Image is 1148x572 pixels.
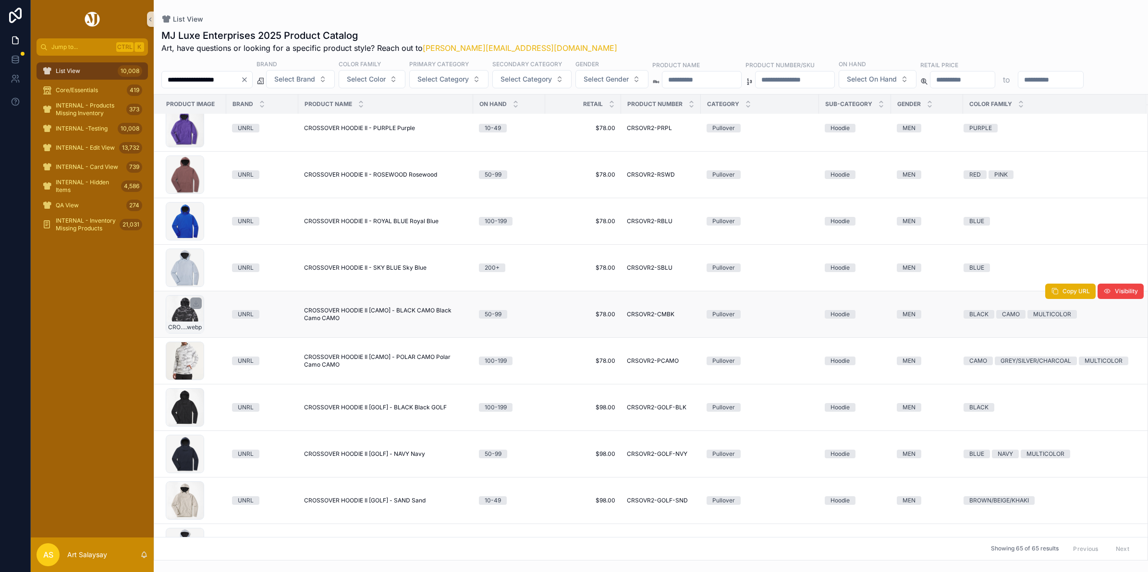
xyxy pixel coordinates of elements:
div: Pullover [712,496,735,505]
span: INTERNAL - Edit View [56,144,115,152]
div: UNRL [238,170,254,179]
span: Art, have questions or looking for a specific product style? Reach out to [161,42,617,54]
button: Visibility [1098,284,1144,299]
a: MEN [897,217,957,226]
a: UNRL [232,357,293,365]
span: .webp [185,323,202,331]
span: CRSOVR2-GOLF-NVY [627,450,687,458]
div: 100-199 [485,217,507,226]
a: CRSOVR2-PRPL [627,124,695,132]
span: Select Gender [584,74,629,84]
a: BLUENAVYMULTICOLOR [964,450,1135,458]
span: Gender [897,100,921,108]
div: 10-49 [485,496,501,505]
span: Color Family [969,100,1012,108]
a: CRSOVR2-GOLF-BLK [627,404,695,411]
div: MULTICOLOR [1026,450,1064,458]
a: MEN [897,450,957,458]
a: Hoodie [825,170,885,179]
a: CROSSOVER HOODIE II [GOLF] - NAVY Navy [304,450,467,458]
button: Select Button [839,70,916,88]
span: CROSSOVER HOODIE II - PURPLE Purple [304,124,415,132]
label: Secondary Category [492,60,562,68]
a: 50-99 [479,170,539,179]
div: 10-49 [485,124,501,132]
a: CROSSOVER HOODIE II - PURPLE Purple [304,124,467,132]
span: CRSOVR2-SBLU [627,264,672,272]
a: Pullover [707,357,813,365]
label: Primary Category [409,60,469,68]
div: Hoodie [830,496,850,505]
a: CRSOVR2-GOLF-NVY [627,450,695,458]
a: CROSSOVER HOODIE II - SKY BLUE Sky Blue [304,264,467,272]
div: 373 [126,104,142,115]
a: CROSSOVER HOODIE II [GOLF] - SAND Sand [304,497,467,504]
span: $78.00 [551,310,615,318]
a: BLUE [964,263,1135,272]
div: Pullover [712,217,735,226]
div: MEN [903,124,916,132]
span: INTERNAL - Products Missing Inventory [56,102,122,117]
span: Select Color [347,74,386,84]
div: Pullover [712,450,735,458]
span: CROSSOVER HOODIE II - ROYAL BLUE Royal Blue [304,217,439,225]
span: CROSSOVER-HOODIE-2-BLACK-CAMO [168,323,185,331]
span: $98.00 [551,497,615,504]
span: INTERNAL - Hidden Items [56,179,117,194]
a: Hoodie [825,217,885,226]
label: Product Name [652,60,700,69]
div: MEN [903,263,916,272]
a: Pullover [707,496,813,505]
div: MEN [903,310,916,319]
div: Hoodie [830,357,850,365]
span: Core/Essentials [56,86,98,94]
div: UNRL [238,124,254,132]
button: Select Button [492,70,572,88]
a: Core/Essentials419 [37,82,148,99]
div: GREY/SILVER/CHARCOAL [1001,357,1071,365]
span: INTERNAL -Testing [56,125,108,132]
a: 100-199 [479,357,539,365]
button: Copy URL [1045,284,1096,299]
a: UNRL [232,263,293,272]
a: $78.00 [551,171,615,179]
span: Copy URL [1063,287,1090,295]
span: CRSOVR2-GOLF-SND [627,497,688,504]
div: 100-199 [485,357,507,365]
a: 10-49 [479,124,539,132]
div: 50-99 [485,310,501,319]
div: UNRL [238,310,254,319]
div: UNRL [238,450,254,458]
a: Pullover [707,403,813,412]
a: CROSSOVER HOODIE II - ROYAL BLUE Royal Blue [304,217,467,225]
span: CRSOVR2-RSWD [627,171,675,179]
a: PURPLE [964,124,1135,132]
a: $78.00 [551,217,615,225]
a: $78.00 [551,264,615,272]
div: 739 [126,161,142,173]
button: Jump to...CtrlK [37,38,148,56]
a: Hoodie [825,357,885,365]
span: CRSOVR2-GOLF-BLK [627,404,686,411]
a: CROSSOVER HOODIE II [CAMO] - BLACK CAMO Black Camo CAMO [304,307,467,322]
a: CROSSOVER HOODIE II [GOLF] - BLACK Black GOLF [304,404,467,411]
span: K [135,43,143,51]
div: Pullover [712,357,735,365]
div: BLUE [969,263,984,272]
div: Pullover [712,403,735,412]
a: INTERNAL -Testing10,008 [37,120,148,137]
span: $98.00 [551,450,615,458]
div: MEN [903,496,916,505]
a: CRSOVR2-CMBK [627,310,695,318]
span: CRSOVR2-PRPL [627,124,672,132]
a: MEN [897,124,957,132]
div: BLACK [969,310,989,319]
a: INTERNAL - Card View739 [37,158,148,176]
span: QA View [56,202,79,209]
div: Hoodie [830,310,850,319]
div: 100-199 [485,403,507,412]
a: BLUE [964,217,1135,226]
div: MULTICOLOR [1085,357,1123,365]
